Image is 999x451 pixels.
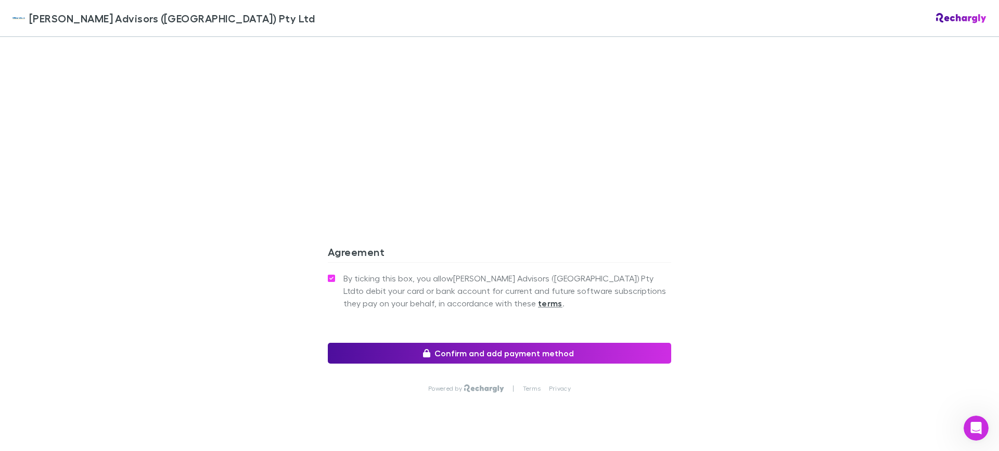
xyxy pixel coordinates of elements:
img: Rechargly Logo [464,384,504,393]
p: | [513,384,514,393]
h3: Agreement [328,246,671,262]
a: Privacy [549,384,571,393]
img: Rechargly Logo [936,13,987,23]
span: By ticking this box, you allow [PERSON_NAME] Advisors ([GEOGRAPHIC_DATA]) Pty Ltd to debit your c... [343,272,671,310]
button: Confirm and add payment method [328,343,671,364]
img: William Buck Advisors (WA) Pty Ltd's Logo [12,12,25,24]
span: [PERSON_NAME] Advisors ([GEOGRAPHIC_DATA]) Pty Ltd [29,10,315,26]
a: Terms [523,384,541,393]
p: Powered by [428,384,464,393]
strong: terms [538,298,562,308]
iframe: Intercom live chat [964,416,989,441]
